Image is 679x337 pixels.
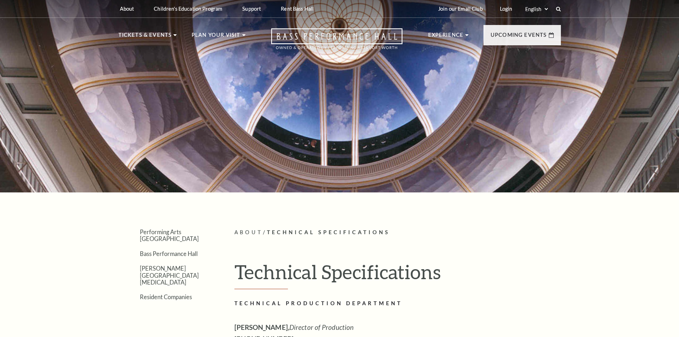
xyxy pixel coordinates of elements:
[140,265,199,286] a: [PERSON_NAME][GEOGRAPHIC_DATA][MEDICAL_DATA]
[118,31,172,44] p: Tickets & Events
[267,229,390,235] span: Technical Specifications
[192,31,240,44] p: Plan Your Visit
[234,260,561,290] h1: Technical Specifications
[524,6,549,12] select: Select:
[428,31,464,44] p: Experience
[234,229,263,235] span: About
[234,323,289,331] strong: [PERSON_NAME],
[140,293,192,300] a: Resident Companies
[281,6,314,12] p: Rent Bass Hall
[234,228,561,237] p: /
[140,228,199,242] a: Performing Arts [GEOGRAPHIC_DATA]
[242,6,261,12] p: Support
[491,31,547,44] p: Upcoming Events
[289,323,354,331] em: Director of Production
[140,250,198,257] a: Bass Performance Hall
[154,6,222,12] p: Children's Education Program
[234,299,466,317] h2: TECHNICAL PRODUCTION DEPARTMENT
[120,6,134,12] p: About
